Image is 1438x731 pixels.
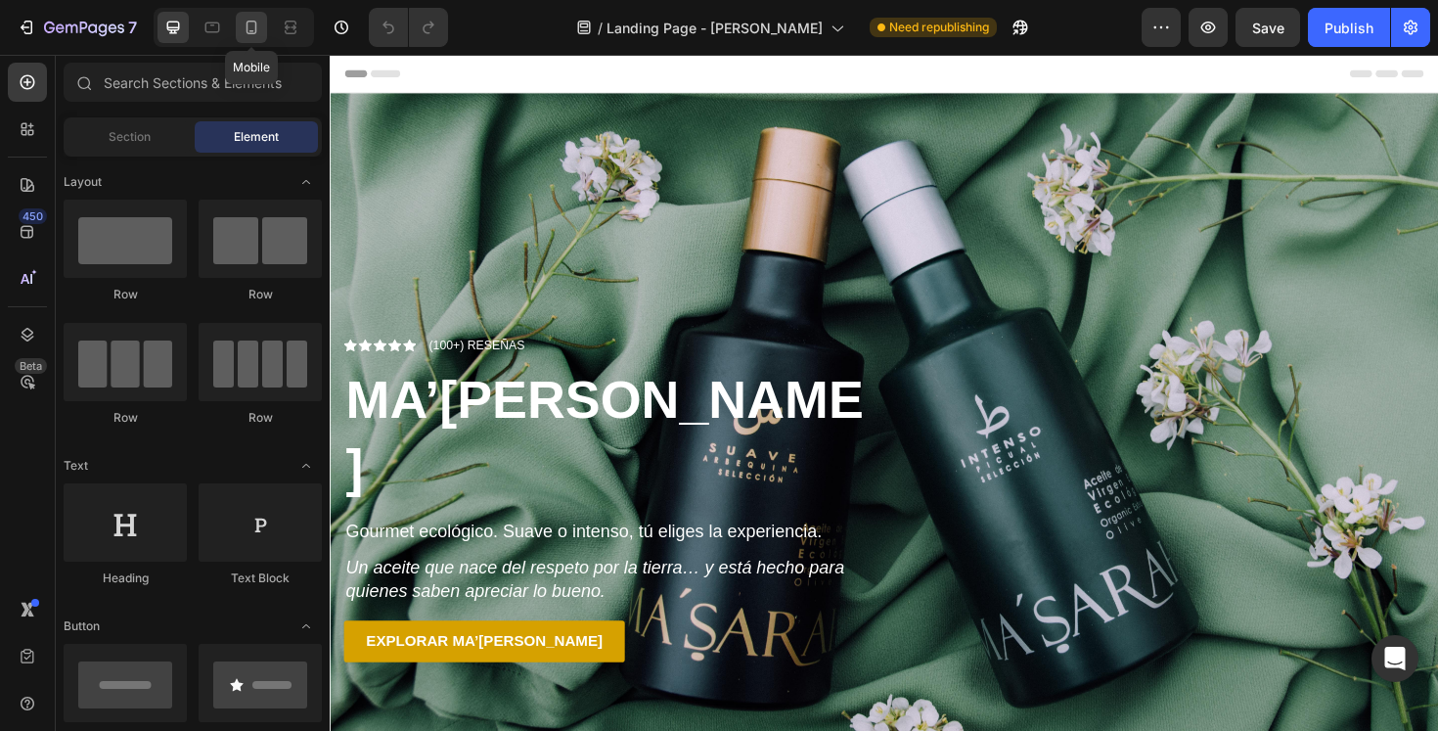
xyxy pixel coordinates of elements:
div: Text Block [199,570,322,587]
p: 7 [128,16,137,39]
span: Landing Page - [PERSON_NAME] [607,18,823,38]
div: Row [199,286,322,303]
button: 7 [8,8,146,47]
div: Undo/Redo [369,8,448,47]
input: Search Sections & Elements [64,63,322,102]
button: Publish [1308,8,1390,47]
div: Row [64,409,187,427]
span: Need republishing [889,19,989,36]
span: Section [109,128,151,146]
div: Row [199,409,322,427]
span: Text [64,457,88,475]
span: / [598,18,603,38]
span: Button [64,617,100,635]
div: Heading [64,570,187,587]
div: Beta [15,358,47,374]
span: Toggle open [291,166,322,198]
span: Layout [64,173,102,191]
div: Open Intercom Messenger [1371,635,1418,682]
span: Element [234,128,279,146]
iframe: Design area [330,55,1438,731]
span: Toggle open [291,450,322,481]
button: Save [1236,8,1300,47]
span: Toggle open [291,611,322,642]
div: 450 [19,208,47,224]
span: Save [1252,20,1284,36]
div: Publish [1325,18,1373,38]
div: Row [64,286,187,303]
